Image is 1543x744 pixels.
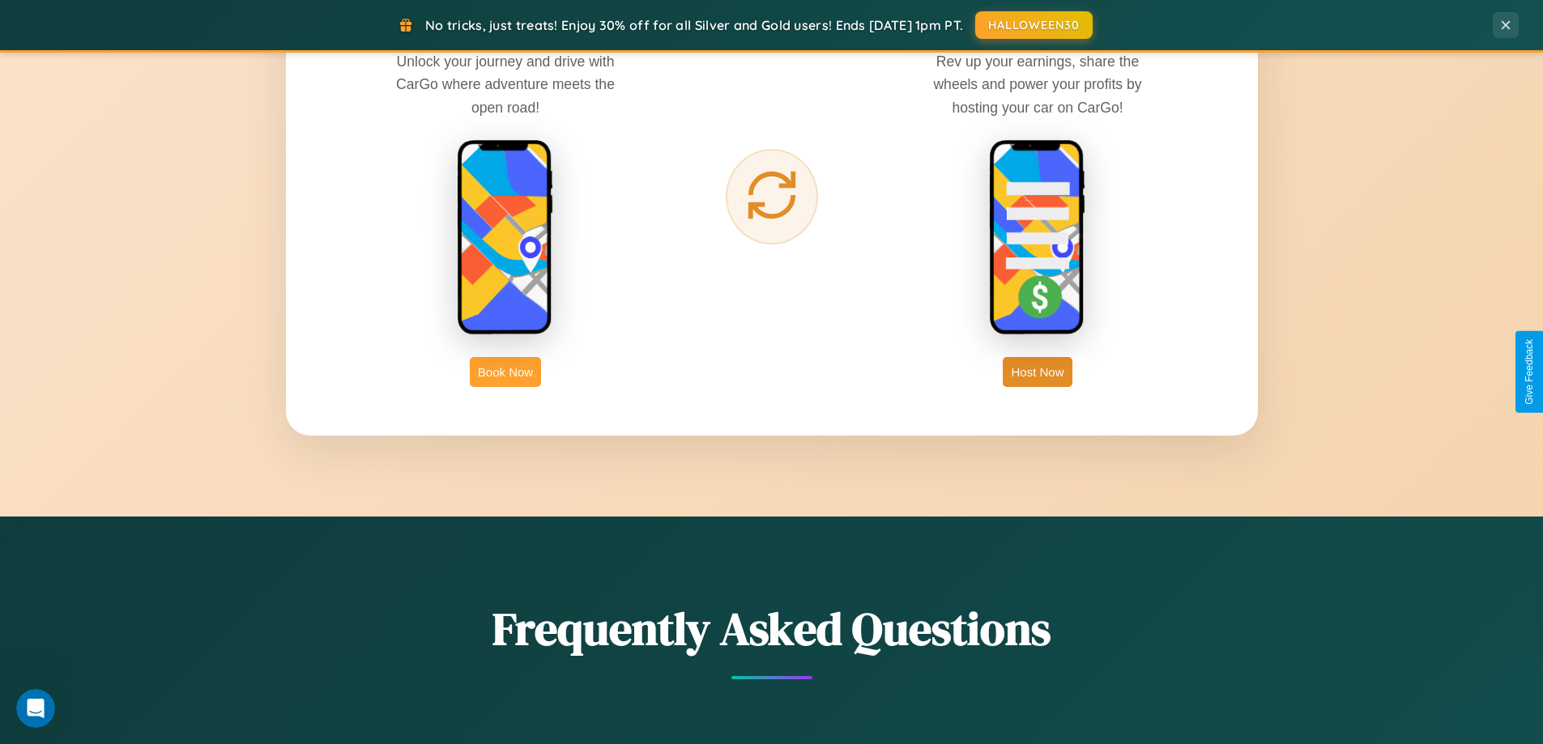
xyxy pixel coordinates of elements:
iframe: Intercom live chat [16,689,55,728]
p: Rev up your earnings, share the wheels and power your profits by hosting your car on CarGo! [916,50,1159,118]
img: host phone [989,139,1086,337]
h2: Frequently Asked Questions [286,597,1258,660]
img: rent phone [457,139,554,337]
button: HALLOWEEN30 [975,11,1093,39]
div: Give Feedback [1524,339,1535,405]
button: Host Now [1003,357,1072,387]
span: No tricks, just treats! Enjoy 30% off for all Silver and Gold users! Ends [DATE] 1pm PT. [425,17,963,33]
p: Unlock your journey and drive with CarGo where adventure meets the open road! [384,50,627,118]
button: Book Now [470,357,541,387]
